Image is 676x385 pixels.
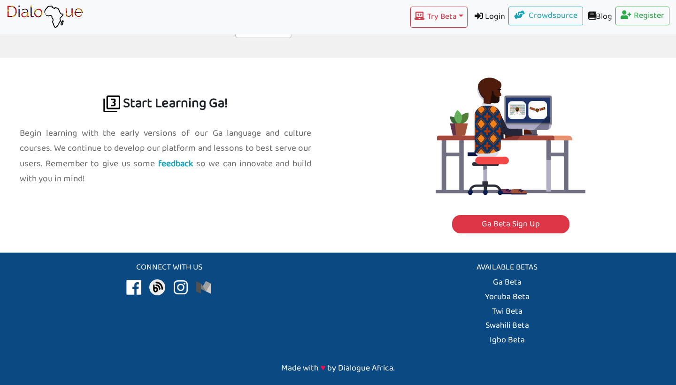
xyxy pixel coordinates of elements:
[410,7,467,28] button: Try Beta
[468,7,509,28] a: Login
[452,215,569,234] a: Ga Beta Sign Up
[7,5,83,29] img: learn African language platform app
[155,156,196,171] a: feedback
[192,276,215,299] img: africa language culture patreon donate
[321,362,326,372] span: ♥
[169,276,192,299] img: africa language culture instagram
[2,57,329,122] h2: Start Learning Ga!
[490,333,525,347] a: Igbo Beta
[508,7,583,25] a: Crowdsource
[493,275,522,290] a: Ga Beta
[436,77,585,195] img: learn twi: travel and speak akan with Ga language app
[7,262,331,272] h5: Connect with us
[20,126,311,186] p: Begin learning with the early versions of our Ga language and culture courses. We continue to dev...
[146,276,169,299] img: africa language culture blog
[485,318,529,333] a: Swahili Beta
[485,290,530,304] a: Yoruba Beta
[345,262,669,272] h5: Available Betas
[615,7,670,25] a: Register
[492,304,522,319] a: Twi Beta
[103,95,120,112] img: learn africa
[583,7,615,28] a: Blog
[122,276,146,299] img: africa language culture facebook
